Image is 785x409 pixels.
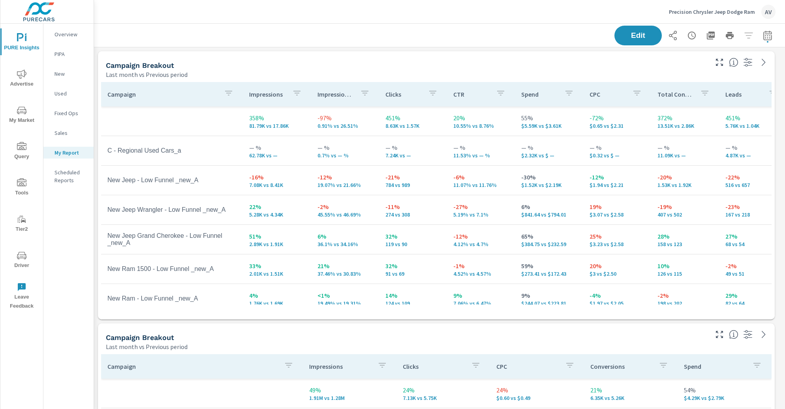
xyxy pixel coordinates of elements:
div: Sales [43,127,94,139]
p: $1.94 vs $2.21 [590,182,645,188]
p: 7,083 vs 8,413 [249,182,304,188]
p: Spend [684,362,746,370]
p: -12% [317,172,373,182]
span: Advertise [3,69,41,89]
p: $1.97 vs $2.05 [590,300,645,306]
p: 4.12% vs 4.7% [453,241,509,247]
div: Overview [43,28,94,40]
p: 784 vs 989 [385,182,441,188]
p: -23% [725,202,781,211]
span: PURE Insights [3,33,41,52]
p: Clicks [385,90,422,98]
p: 7.06% vs 6.47% [453,300,509,306]
span: My Market [3,106,41,125]
p: -30% [521,172,577,182]
p: 6% [521,202,577,211]
p: 10.55% vs 8.76% [453,123,509,129]
p: 49% [309,385,390,395]
td: C - Regional Used Cars_a [101,141,243,161]
p: Total Conversions [657,90,694,98]
p: Used [54,90,87,97]
p: CPC [590,90,626,98]
span: This is a summary of Search performance results by campaign. Each column can be sorted. [729,58,738,67]
td: New Ram - Low Funnel _new_A [101,289,243,308]
div: AV [761,5,776,19]
p: -16% [249,172,304,182]
p: 124 vs 109 [385,300,441,306]
p: 51% [249,232,304,241]
p: 0.91% vs 26.51% [317,123,373,129]
p: Last month vs Previous period [106,70,188,79]
p: 29% [725,291,781,300]
span: Edit [622,32,654,39]
span: Tools [3,178,41,198]
p: 91 vs 69 [385,271,441,277]
p: 7,236 vs — [385,152,441,159]
p: Clicks [403,362,465,370]
p: -11% [385,202,441,211]
p: 21% [317,261,373,271]
p: 0.7% vs — % [317,152,373,159]
p: 54% [684,385,765,395]
div: PIPA [43,48,94,60]
p: New [54,70,87,78]
p: — % [385,143,441,152]
p: -19% [657,202,713,211]
span: Tier2 [3,215,41,234]
p: — % [657,143,713,152]
p: — % [317,143,373,152]
p: -20% [657,172,713,182]
p: — % [249,143,304,152]
div: Fixed Ops [43,107,94,119]
td: New Jeep Grand Cherokee - Low Funnel _new_A [101,226,243,253]
p: 9% [521,291,577,300]
p: Campaign [107,90,218,98]
p: My Report [54,149,87,157]
p: Last month vs Previous period [106,342,188,351]
p: -22% [725,172,781,182]
p: 126 vs 115 [657,271,713,277]
p: 6% [317,232,373,241]
p: $384.75 vs $232.59 [521,241,577,247]
p: CTR [453,90,490,98]
p: 11.53% vs — % [453,152,509,159]
td: New Jeep Wrangler - Low Funnel _new_A [101,200,243,220]
p: — % [453,143,509,152]
p: $3.07 vs $2.58 [590,211,645,218]
p: 11,094 vs — [657,152,713,159]
p: 28% [657,232,713,241]
p: $0.32 vs $ — [590,152,645,159]
p: -2% [657,291,713,300]
p: -72% [590,113,645,123]
td: New Jeep - Low Funnel _new_A [101,170,243,190]
p: -4% [590,291,645,300]
p: 21% [590,385,671,395]
p: -27% [453,202,509,211]
p: 55% [521,113,577,123]
div: My Report [43,147,94,159]
p: Spend [521,90,558,98]
p: 10% [657,261,713,271]
p: 5.19% vs 7.1% [453,211,509,218]
p: 82 vs 64 [725,300,781,306]
p: $0.65 vs $2.31 [590,123,645,129]
button: Make Fullscreen [713,328,726,341]
p: 516 vs 657 [725,182,781,188]
p: -2% [725,261,781,271]
p: 2,885 vs 1,913 [249,241,304,247]
p: 4.52% vs 4.57% [453,271,509,277]
p: 372% [657,113,713,123]
p: — % [590,143,645,152]
p: 5.28K vs 4.34K [249,211,304,218]
p: — % [725,143,781,152]
p: 9% [453,291,509,300]
p: Scheduled Reports [54,168,87,184]
p: 13,513 vs 2,865 [657,123,713,129]
p: 8,628 vs 1,565 [385,123,441,129]
p: 20% [453,113,509,123]
p: Sales [54,129,87,137]
p: 37.46% vs 30.83% [317,271,373,277]
p: 4% [249,291,304,300]
p: 81,789 vs 17,861 [249,123,304,129]
p: Conversions [590,362,652,370]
